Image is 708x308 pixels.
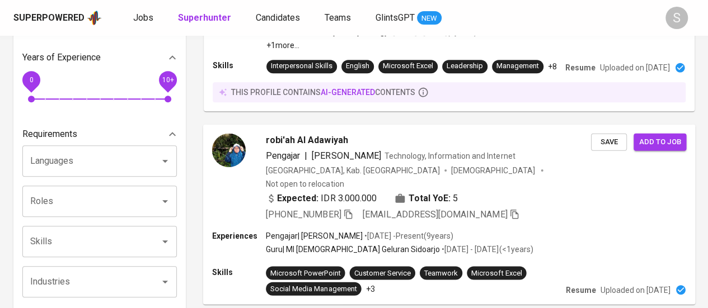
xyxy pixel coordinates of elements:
span: | [304,149,307,162]
div: English [346,61,369,72]
b: Total YoE: [409,192,451,205]
span: robi'ah Al Adawiyah [266,133,348,146]
a: Candidates [256,11,302,25]
span: NEW [417,13,442,24]
div: Interpersonal Skills [271,61,332,72]
b: Expected: [277,192,318,205]
span: [EMAIL_ADDRESS][DOMAIN_NAME] [363,209,508,220]
p: this profile contains contents [231,87,415,98]
span: Teams [325,12,351,23]
div: Teamwork [424,268,458,278]
button: Add to job [634,133,686,150]
p: Years of Experience [22,51,101,64]
img: app logo [87,10,102,26]
span: Candidates [256,12,300,23]
div: Customer Service [354,268,410,278]
span: 10+ [162,76,174,84]
a: GlintsGPT NEW [376,11,442,25]
div: Microsoft Excel [383,61,433,72]
span: 5 [453,192,458,205]
p: Uploaded on [DATE] [601,284,671,295]
p: Resume [565,62,596,73]
button: Open [157,193,173,209]
p: Not open to relocation [266,178,344,189]
div: Superpowered [13,12,85,25]
button: Save [591,133,627,150]
div: Social Media Management [270,283,357,294]
div: IDR 3.000.000 [266,192,377,205]
p: Experiences [212,230,266,241]
a: robi'ah Al AdawiyahPengajar|[PERSON_NAME]Technology, Information and Internet[GEOGRAPHIC_DATA], K... [204,125,695,304]
div: Leadership [447,61,483,72]
img: d7063eeed5f8727a0331ba39c92d3b69.jpg [212,133,246,167]
b: Superhunter [178,12,231,23]
div: Microsoft Excel [471,268,522,278]
span: Pengajar [266,150,300,160]
p: Guru | MI [DEMOGRAPHIC_DATA] Geluran Sidoarjo [266,244,440,255]
p: +1 more ... [266,40,477,51]
p: Skills [213,60,266,71]
span: AI-generated [321,88,375,97]
span: Save [597,135,621,148]
button: Open [157,234,173,249]
p: +3 [366,283,375,294]
span: [PHONE_NUMBER] [266,209,341,220]
div: Management [496,61,539,72]
p: Uploaded on [DATE] [600,62,670,73]
p: • [DATE] - Present ( 9 years ) [363,230,453,241]
p: Skills [212,266,266,277]
button: Open [157,153,173,169]
a: Jobs [133,11,156,25]
span: Jobs [133,12,153,23]
a: Teams [325,11,353,25]
div: [GEOGRAPHIC_DATA], Kab. [GEOGRAPHIC_DATA] [266,164,440,176]
button: Open [157,274,173,290]
div: S [665,7,688,29]
span: Technology, Information and Internet [385,151,515,160]
p: Pengajar | [PERSON_NAME] [266,230,363,241]
p: Resume [566,284,596,295]
span: 0 [29,76,33,84]
a: Superhunter [178,11,233,25]
div: Requirements [22,123,177,145]
a: Superpoweredapp logo [13,10,102,26]
span: GlintsGPT [376,12,415,23]
span: [PERSON_NAME] [312,150,381,160]
div: Microsoft PowerPoint [270,268,340,278]
p: • [DATE] - [DATE] ( <1 years ) [440,244,533,255]
div: Years of Experience [22,46,177,69]
span: [DEMOGRAPHIC_DATA] [451,164,536,176]
p: Requirements [22,127,77,141]
span: Add to job [639,135,681,148]
p: +8 [548,61,557,72]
